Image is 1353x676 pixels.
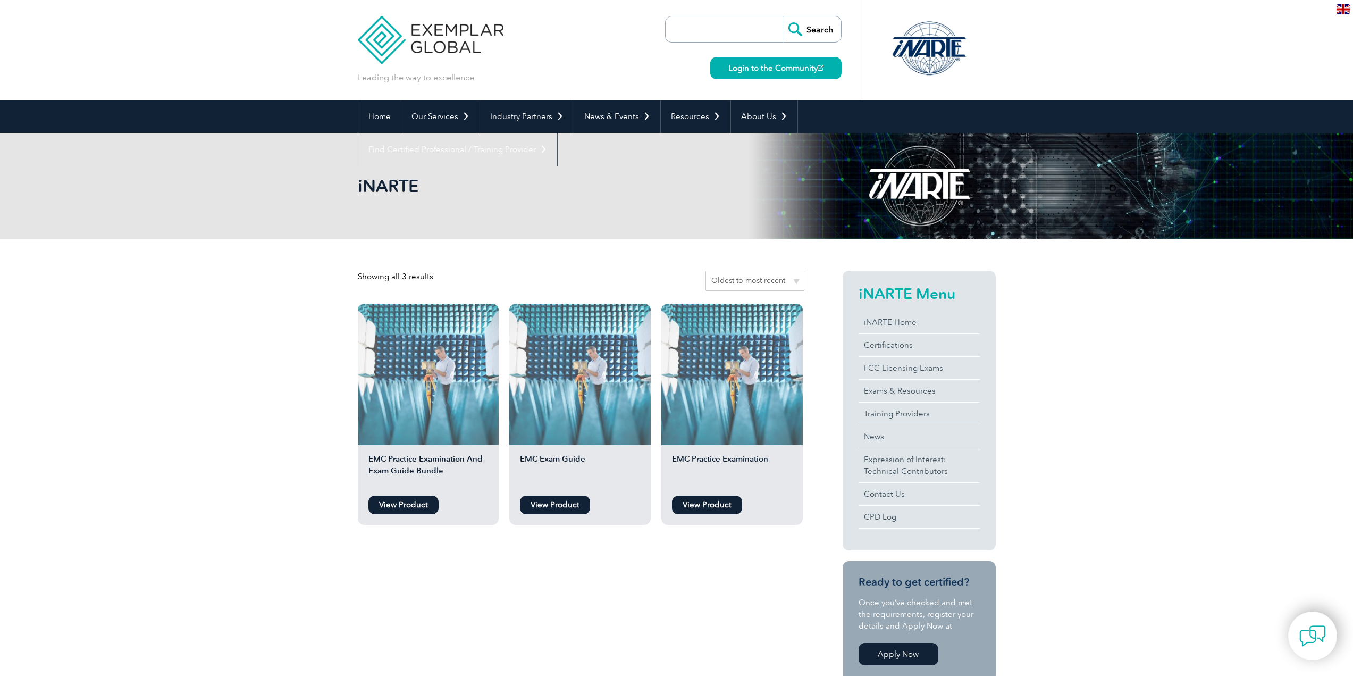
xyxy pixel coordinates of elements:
[1299,623,1326,649] img: contact-chat.png
[358,453,499,490] h2: EMC Practice Examination And Exam Guide Bundle
[358,304,499,445] img: EMC Practice Examination And Exam Guide Bundle
[859,311,980,333] a: iNARTE Home
[859,575,980,589] h3: Ready to get certified?
[859,403,980,425] a: Training Providers
[1337,4,1350,14] img: en
[401,100,480,133] a: Our Services
[358,304,499,490] a: EMC Practice Examination And Exam Guide Bundle
[509,304,651,445] img: EMC Exam Guide
[859,425,980,448] a: News
[480,100,574,133] a: Industry Partners
[358,176,766,196] h1: iNARTE
[368,496,439,514] a: View Product
[520,496,590,514] a: View Product
[358,72,474,84] p: Leading the way to excellence
[859,334,980,356] a: Certifications
[672,496,742,514] a: View Product
[859,448,980,482] a: Expression of Interest:Technical Contributors
[661,453,803,490] h2: EMC Practice Examination
[818,65,823,71] img: open_square.png
[859,643,938,665] a: Apply Now
[859,380,980,402] a: Exams & Resources
[710,57,842,79] a: Login to the Community
[859,506,980,528] a: CPD Log
[783,16,841,42] input: Search
[859,597,980,632] p: Once you’ve checked and met the requirements, register your details and Apply Now at
[661,100,730,133] a: Resources
[509,304,651,490] a: EMC Exam Guide
[574,100,660,133] a: News & Events
[705,271,804,291] select: Shop order
[509,453,651,490] h2: EMC Exam Guide
[358,133,557,166] a: Find Certified Professional / Training Provider
[358,100,401,133] a: Home
[731,100,797,133] a: About Us
[358,271,433,282] p: Showing all 3 results
[859,483,980,505] a: Contact Us
[859,285,980,302] h2: iNARTE Menu
[859,357,980,379] a: FCC Licensing Exams
[661,304,803,445] img: EMC Practice Examination
[661,304,803,490] a: EMC Practice Examination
